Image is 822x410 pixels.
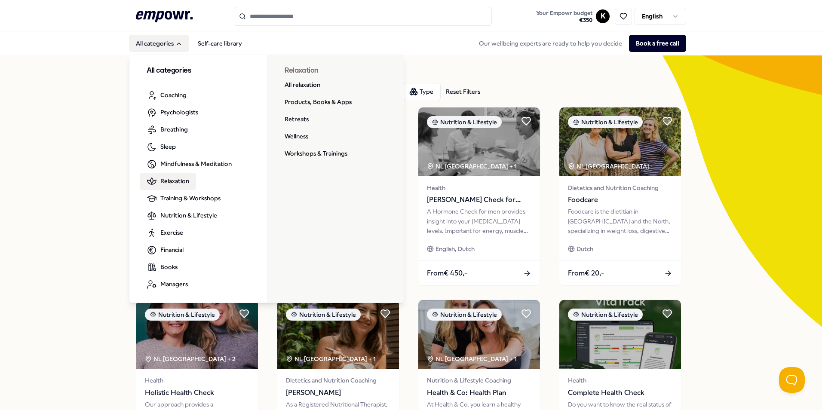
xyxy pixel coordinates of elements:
div: Our wellbeing experts are ready to help you decide [472,35,686,52]
a: Sleep [140,138,183,156]
input: Search for products, categories or subcategories [234,7,492,26]
a: Training & Workshops [140,190,227,207]
div: Nutrition & Lifestyle [427,116,502,128]
span: [PERSON_NAME] [286,387,390,398]
a: Retreats [278,111,316,128]
span: Foodcare [568,194,672,205]
span: Sleep [160,142,176,151]
div: Nutrition & Lifestyle [568,116,643,128]
span: Nutrition & Lifestyle [160,211,217,220]
a: Relaxation [140,173,196,190]
a: Exercise [140,224,190,242]
a: Managers [140,276,195,293]
span: Your Empowr budget [536,10,592,17]
a: Breathing [140,121,195,138]
span: Dutch [577,244,593,254]
a: Financial [140,242,190,259]
div: Nutrition & Lifestyle [145,309,220,321]
span: English, Dutch [436,244,475,254]
span: Dietetics and Nutrition Coaching [568,183,672,193]
a: Products, Books & Apps [278,94,359,111]
span: Mindfulness & Meditation [160,159,232,168]
span: Financial [160,245,184,254]
img: package image [418,300,540,369]
span: Exercise [160,228,183,237]
img: package image [559,300,681,369]
span: Training & Workshops [160,193,221,203]
span: Complete Health Check [568,387,672,398]
a: Nutrition & Lifestyle [140,207,224,224]
div: NL [GEOGRAPHIC_DATA] + 1 [427,354,517,364]
button: All categories [129,35,189,52]
span: Dietetics and Nutrition Coaching [286,376,390,385]
div: All categories [129,55,405,303]
div: Nutrition & Lifestyle [427,309,502,321]
a: All relaxation [278,76,327,94]
div: Nutrition & Lifestyle [286,309,361,321]
button: K [596,9,610,23]
a: Your Empowr budget€350 [533,7,596,25]
button: Book a free call [629,35,686,52]
span: Nutrition & Lifestyle Coaching [427,376,531,385]
span: Psychologists [160,107,198,117]
img: package image [559,107,681,176]
a: Books [140,259,184,276]
a: Workshops & Trainings [278,145,354,162]
span: Breathing [160,125,188,134]
div: Foodcare is the dietitian in [GEOGRAPHIC_DATA] and the North, specializing in weight loss, digest... [568,207,672,236]
img: package image [418,107,540,176]
div: A Hormone Check for men provides insight into your [MEDICAL_DATA] levels. Important for energy, m... [427,207,531,236]
div: Reset Filters [446,87,480,96]
button: Your Empowr budget€350 [534,8,594,25]
a: Coaching [140,87,193,104]
a: package imageNutrition & LifestyleNL [GEOGRAPHIC_DATA] Dietetics and Nutrition CoachingFoodcareFo... [559,107,681,286]
div: NL [GEOGRAPHIC_DATA] + 1 [286,354,376,364]
a: Mindfulness & Meditation [140,156,239,173]
a: Wellness [278,128,315,145]
iframe: Help Scout Beacon - Open [779,367,805,393]
span: [PERSON_NAME] Check for Men [427,194,531,205]
img: package image [277,300,399,369]
span: Coaching [160,90,187,100]
a: package imageNutrition & LifestyleNL [GEOGRAPHIC_DATA] + 1Health[PERSON_NAME] Check for MenA Horm... [418,107,540,286]
button: Type [404,83,441,100]
a: Self-care library [191,35,249,52]
span: Managers [160,279,188,289]
span: Health & Co: Health Plan [427,387,531,398]
div: NL [GEOGRAPHIC_DATA] + 1 [427,162,517,171]
span: Books [160,262,178,272]
span: Health [145,376,249,385]
span: Health [568,376,672,385]
span: € 350 [536,17,592,24]
span: Relaxation [160,176,189,186]
span: Holistic Health Check [145,387,249,398]
a: Psychologists [140,104,205,121]
div: NL [GEOGRAPHIC_DATA] [568,162,650,171]
div: NL [GEOGRAPHIC_DATA] + 2 [145,354,236,364]
span: From € 20,- [568,268,604,279]
span: Health [427,183,531,193]
div: Nutrition & Lifestyle [568,309,643,321]
nav: Main [129,35,249,52]
h3: All categories [147,65,250,76]
img: package image [136,300,258,369]
h3: Relaxation [285,65,387,76]
span: From € 450,- [427,268,467,279]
